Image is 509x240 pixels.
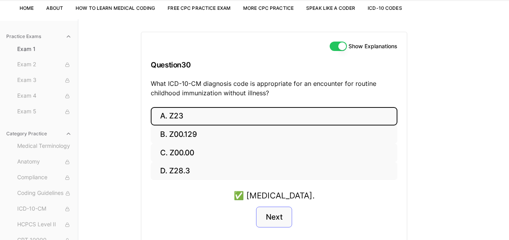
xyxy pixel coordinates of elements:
button: Coding Guidelines [14,187,75,200]
button: Practice Exams [3,30,75,43]
h3: Question 30 [151,53,397,76]
a: About [46,5,63,11]
span: Compliance [17,173,72,182]
a: Home [20,5,34,11]
a: ICD-10 Codes [368,5,402,11]
button: A. Z23 [151,107,397,125]
button: B. Z00.129 [151,125,397,144]
span: HCPCS Level II [17,220,72,229]
button: Exam 4 [14,90,75,102]
a: More CPC Practice [243,5,294,11]
span: Anatomy [17,158,72,166]
span: Exam 1 [17,45,72,53]
button: Exam 2 [14,58,75,71]
button: Medical Terminology [14,140,75,153]
button: HCPCS Level II [14,218,75,231]
label: Show Explanations [348,44,397,49]
button: ICD-10-CM [14,203,75,215]
a: How to Learn Medical Coding [76,5,155,11]
button: C. Z00.00 [151,144,397,162]
button: Anatomy [14,156,75,168]
span: Exam 4 [17,92,72,100]
button: Next [256,207,292,228]
button: Category Practice [3,127,75,140]
p: What ICD-10-CM diagnosis code is appropriate for an encounter for routine childhood immunization ... [151,79,397,98]
span: ICD-10-CM [17,205,72,213]
button: Exam 3 [14,74,75,87]
a: Free CPC Practice Exam [168,5,231,11]
button: D. Z28.3 [151,162,397,180]
button: Exam 5 [14,105,75,118]
button: Exam 1 [14,43,75,55]
span: Exam 5 [17,107,72,116]
span: Exam 2 [17,60,72,69]
a: Speak Like a Coder [306,5,355,11]
div: ✅ [MEDICAL_DATA]. [234,189,315,202]
span: Medical Terminology [17,142,72,151]
button: Compliance [14,171,75,184]
span: Coding Guidelines [17,189,72,198]
span: Exam 3 [17,76,72,85]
